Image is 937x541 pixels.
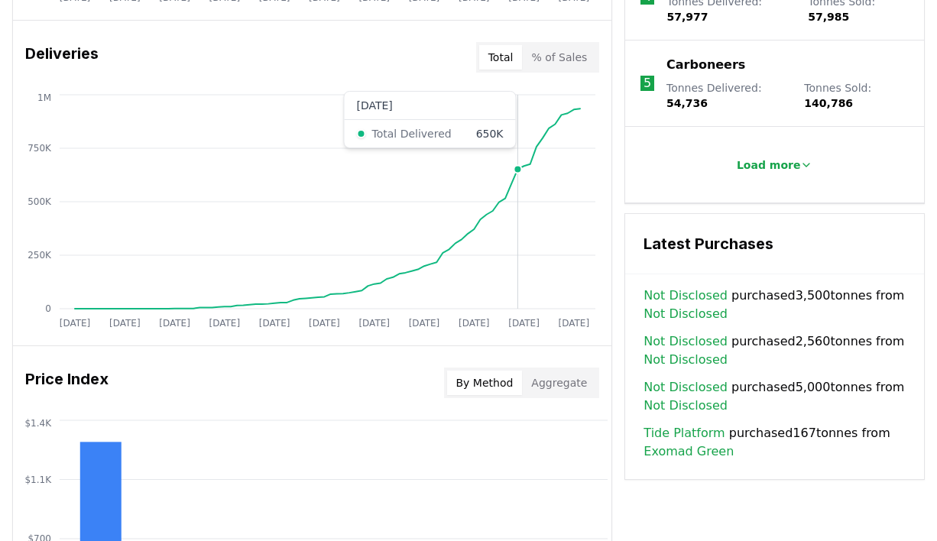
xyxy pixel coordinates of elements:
a: Tide Platform [644,424,725,442]
p: Tonnes Delivered : [666,80,789,111]
tspan: [DATE] [459,318,490,329]
tspan: [DATE] [309,318,340,329]
a: Not Disclosed [644,305,728,323]
tspan: $1.1K [24,475,52,485]
p: 5 [644,74,651,92]
a: Not Disclosed [644,378,728,397]
tspan: [DATE] [109,318,141,329]
h3: Deliveries [25,42,99,73]
button: Total [479,45,523,70]
h3: Latest Purchases [644,232,906,255]
p: Load more [737,157,801,173]
tspan: [DATE] [209,318,241,329]
span: purchased 5,000 tonnes from [644,378,906,415]
tspan: [DATE] [559,318,590,329]
a: Carboneers [666,56,745,74]
tspan: 750K [28,143,52,154]
span: 140,786 [804,97,853,109]
button: % of Sales [522,45,596,70]
a: Not Disclosed [644,332,728,351]
a: Exomad Green [644,442,734,461]
a: Not Disclosed [644,351,728,369]
span: purchased 2,560 tonnes from [644,332,906,369]
tspan: 250K [28,250,52,261]
tspan: [DATE] [60,318,91,329]
tspan: [DATE] [508,318,540,329]
span: purchased 3,500 tonnes from [644,287,906,323]
tspan: [DATE] [259,318,290,329]
button: Aggregate [522,371,596,395]
a: Not Disclosed [644,397,728,415]
tspan: $1.4K [24,418,52,429]
h3: Price Index [25,368,109,398]
button: By Method [447,371,523,395]
button: Load more [725,150,825,180]
tspan: [DATE] [358,318,390,329]
tspan: [DATE] [159,318,190,329]
p: Tonnes Sold : [804,80,909,111]
a: Not Disclosed [644,287,728,305]
tspan: 1M [37,92,51,103]
span: 57,977 [666,11,708,23]
tspan: 500K [28,196,52,207]
tspan: [DATE] [409,318,440,329]
span: 57,985 [808,11,849,23]
tspan: 0 [45,303,51,314]
span: 54,736 [666,97,708,109]
span: purchased 167 tonnes from [644,424,906,461]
